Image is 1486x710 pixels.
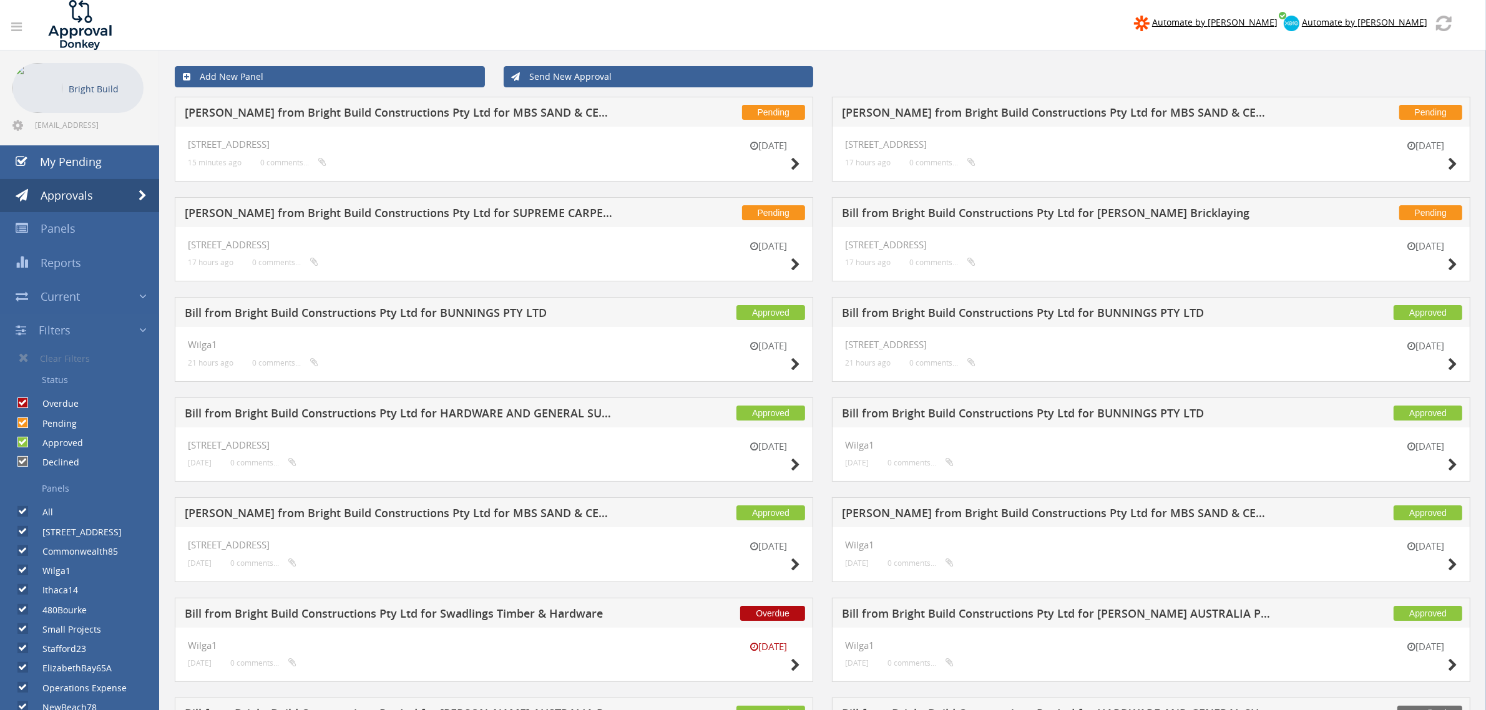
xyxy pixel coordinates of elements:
h5: Bill from Bright Build Constructions Pty Ltd for BUNNINGS PTY LTD [842,407,1275,423]
span: Approvals [41,188,93,203]
small: [DATE] [845,658,869,668]
h5: [PERSON_NAME] from Bright Build Constructions Pty Ltd for MBS SAND & CEMENT [185,107,618,122]
small: [DATE] [1395,139,1457,152]
small: 17 hours ago [845,158,891,167]
small: [DATE] [1395,640,1457,653]
label: Ithaca14 [30,584,78,596]
label: Small Projects [30,623,101,636]
small: 21 hours ago [845,358,891,367]
h4: [STREET_ADDRESS] [845,339,1457,350]
small: [DATE] [845,558,869,568]
span: Overdue [740,606,805,621]
small: [DATE] [738,240,800,253]
label: Operations Expense [30,682,127,694]
label: [STREET_ADDRESS] [30,526,122,538]
span: Approved [1394,606,1462,621]
span: Approved [736,505,805,520]
span: Panels [41,221,76,236]
h5: [PERSON_NAME] from Bright Build Constructions Pty Ltd for MBS SAND & CEMENT [842,107,1275,122]
small: [DATE] [188,558,212,568]
span: Pending [742,205,805,220]
label: Wilga1 [30,565,71,577]
label: Declined [30,456,79,469]
small: 0 comments... [909,258,975,267]
label: ElizabethBay65A [30,662,112,674]
small: 0 comments... [260,158,326,167]
h5: Bill from Bright Build Constructions Pty Ltd for BUNNINGS PTY LTD [842,307,1275,323]
small: 17 hours ago [188,258,233,267]
h5: Bill from Bright Build Constructions Pty Ltd for BUNNINGS PTY LTD [185,307,618,323]
label: All [30,506,53,518]
h4: Wilga1 [188,339,800,350]
span: Filters [39,323,71,338]
small: 0 comments... [909,358,975,367]
span: Pending [1399,205,1462,220]
small: 0 comments... [230,658,296,668]
small: [DATE] [188,658,212,668]
h5: [PERSON_NAME] from Bright Build Constructions Pty Ltd for MBS SAND & CEMENT [185,507,618,523]
h5: Bill from Bright Build Constructions Pty Ltd for [PERSON_NAME] Bricklaying [842,207,1275,223]
small: [DATE] [738,139,800,152]
span: Automate by [PERSON_NAME] [1302,16,1427,28]
small: [DATE] [1395,440,1457,453]
h4: [STREET_ADDRESS] [188,440,800,450]
span: [EMAIL_ADDRESS][DOMAIN_NAME] [35,120,141,130]
small: 0 comments... [252,258,318,267]
span: Approved [1394,505,1462,520]
span: Approved [736,305,805,320]
label: 480Bourke [30,604,87,616]
small: 0 comments... [887,458,954,467]
small: [DATE] [1395,540,1457,553]
span: Approved [1394,305,1462,320]
h4: Wilga1 [845,440,1457,450]
a: Clear Filters [9,347,159,369]
span: Approved [736,406,805,421]
label: Pending [30,417,77,430]
span: My Pending [40,154,102,169]
small: 0 comments... [909,158,975,167]
span: Approved [1394,406,1462,421]
h5: [PERSON_NAME] from Bright Build Constructions Pty Ltd for MBS SAND & CEMENT [842,507,1275,523]
label: Overdue [30,397,79,410]
span: Reports [41,255,81,270]
h4: [STREET_ADDRESS] [188,540,800,550]
img: zapier-logomark.png [1134,16,1150,31]
small: 0 comments... [230,558,296,568]
a: Send New Approval [504,66,814,87]
small: 15 minutes ago [188,158,242,167]
span: Pending [742,105,805,120]
h5: Bill from Bright Build Constructions Pty Ltd for Swadlings Timber & Hardware [185,608,618,623]
h5: [PERSON_NAME] from Bright Build Constructions Pty Ltd for SUPREME CARPENTRY PTY LTD [185,207,618,223]
small: [DATE] [1395,240,1457,253]
small: [DATE] [738,640,800,653]
small: 17 hours ago [845,258,891,267]
p: Bright Build [69,81,137,97]
img: refresh.png [1436,16,1452,31]
img: xero-logo.png [1284,16,1299,31]
h4: [STREET_ADDRESS] [188,139,800,150]
h4: [STREET_ADDRESS] [845,240,1457,250]
a: Add New Panel [175,66,485,87]
span: Automate by [PERSON_NAME] [1152,16,1278,28]
h4: Wilga1 [845,640,1457,651]
small: [DATE] [188,458,212,467]
label: Commonwealth85 [30,545,118,558]
a: Status [9,369,159,391]
small: 0 comments... [887,658,954,668]
small: [DATE] [738,540,800,553]
h5: Bill from Bright Build Constructions Pty Ltd for [PERSON_NAME] AUSTRALIA PTY LTD [842,608,1275,623]
small: [DATE] [738,440,800,453]
span: Pending [1399,105,1462,120]
label: Stafford23 [30,643,86,655]
h5: Bill from Bright Build Constructions Pty Ltd for HARDWARE AND GENERAL SUPPLIES LTD [185,407,618,423]
small: 0 comments... [230,458,296,467]
small: [DATE] [738,339,800,353]
small: 21 hours ago [188,358,233,367]
label: Approved [30,437,83,449]
small: [DATE] [845,458,869,467]
h4: [STREET_ADDRESS] [188,240,800,250]
h4: [STREET_ADDRESS] [845,139,1457,150]
small: 0 comments... [887,558,954,568]
small: [DATE] [1395,339,1457,353]
span: Current [41,289,80,304]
